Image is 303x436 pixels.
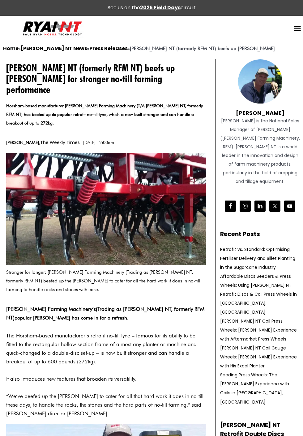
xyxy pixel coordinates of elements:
a: Home [3,45,19,52]
a: Seeding Press Wheels: The [PERSON_NAME] Experience with Coils in [GEOGRAPHIC_DATA], [GEOGRAPHIC_D... [220,372,289,405]
b: [PERSON_NAME] [6,140,39,145]
p: “We’ve beefed up the [PERSON_NAME] to cater for all that hard work it does in no-till these days,... [6,392,206,418]
strong: [PERSON_NAME] Farming Machinery’s [6,306,96,312]
p: It also introduces new features that broaden its versatility. [6,375,206,383]
a: [PERSON_NAME] NT News [21,45,87,52]
p: The Horsham-based manufacturer’s retrofit no-till tyne – famous for its ability to be fitted to t... [6,331,206,366]
span: popular [PERSON_NAME] has come in for a refresh. [15,315,129,321]
h2: Recent Posts [220,230,300,239]
span: » » » [3,45,275,51]
a: Press Releases [89,45,128,52]
div: See us on the circuit [108,4,196,11]
a: [PERSON_NAME] NT Coil Press Wheels: [PERSON_NAME] Experience with Aftermarket Press Wheels [220,318,297,342]
div: [PERSON_NAME] is the National Sales Manager of [PERSON_NAME] ([PERSON_NAME] Farming Machinery, RF... [220,116,300,186]
a: Retrofit vs. Standard: Optimising Fertiliser Delivery and Billet Planting in the Sugarcane Industry [220,246,295,270]
a: 2025 Field Days [140,4,181,11]
nav: Recent Posts [220,245,300,406]
img: Ryan NT logo [22,19,83,38]
img: Ryan NT (RFM NT) Ryan Tyne Beefed Up [6,153,206,265]
b: (Trading as [PERSON_NAME] NT, formerly RFM NT) [6,306,204,321]
a: [PERSON_NAME] NT Coil Gauge Wheels: [PERSON_NAME] Experience with His Excel Planter [220,345,297,369]
h1: [PERSON_NAME] NT (formerly RFM NT) beefs up [PERSON_NAME] for stronger no-till farming performance [6,62,206,95]
a: Affordable Discs Seeders & Press Wheels: Using [PERSON_NAME] NT Retrofit Discs & Coil Press Wheel... [220,273,297,315]
a: The Weekly Times [40,139,80,146]
div: Horsham-based manufacturer [PERSON_NAME] Farming Machinery (T/A [PERSON_NAME] NT, formerly RFM NT... [6,101,206,132]
p: Stronger for longer: [PERSON_NAME] Farming Machinery (Trading as [PERSON_NAME] NT, formerly RFM N... [6,268,206,294]
strong: [PERSON_NAME] NT (formerly RFM NT) beefs up [PERSON_NAME] [130,45,275,51]
h4: [PERSON_NAME] [220,104,300,116]
p: , | [DATE] 12:00am [6,138,206,147]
